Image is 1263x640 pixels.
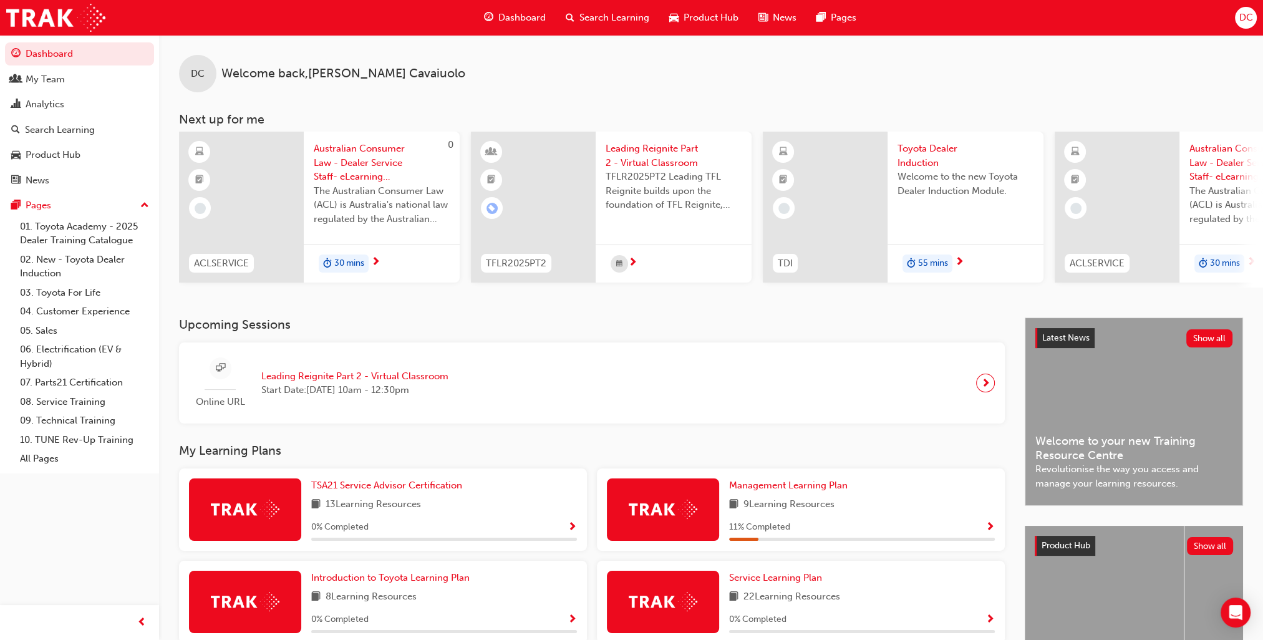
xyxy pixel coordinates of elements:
a: My Team [5,68,154,91]
span: Show Progress [985,522,995,533]
img: Trak [211,592,279,611]
span: learningRecordVerb_NONE-icon [1070,203,1082,214]
span: next-icon [981,374,990,392]
a: car-iconProduct Hub [659,5,748,31]
button: DC [1235,7,1257,29]
span: 30 mins [334,256,364,271]
span: guage-icon [484,10,493,26]
a: Product HubShow all [1035,536,1233,556]
span: 8 Learning Resources [326,589,417,605]
span: news-icon [11,175,21,187]
span: pages-icon [816,10,826,26]
span: 11 % Completed [729,520,790,535]
h3: My Learning Plans [179,444,1005,458]
span: Dashboard [498,11,546,25]
a: pages-iconPages [806,5,866,31]
span: chart-icon [11,99,21,110]
a: Latest NewsShow allWelcome to your new Training Resource CentreRevolutionise the way you access a... [1025,318,1243,506]
a: Product Hub [5,143,154,167]
button: Pages [5,194,154,217]
span: Start Date: [DATE] 10am - 12:30pm [261,383,448,397]
a: Dashboard [5,42,154,65]
span: booktick-icon [487,172,496,188]
a: 01. Toyota Academy - 2025 Dealer Training Catalogue [15,217,154,250]
a: TSA21 Service Advisor Certification [311,478,467,493]
span: Introduction to Toyota Learning Plan [311,572,470,583]
span: TDI [778,256,793,271]
span: Online URL [189,395,251,409]
span: 55 mins [918,256,948,271]
div: News [26,173,49,188]
span: 9 Learning Resources [743,497,835,513]
span: 0 % Completed [311,613,369,627]
span: book-icon [729,497,738,513]
span: learningRecordVerb_NONE-icon [778,203,790,214]
span: Leading Reignite Part 2 - Virtual Classroom [606,142,742,170]
span: calendar-icon [616,256,622,272]
span: car-icon [11,150,21,161]
span: book-icon [729,589,738,605]
span: people-icon [11,74,21,85]
a: 06. Electrification (EV & Hybrid) [15,340,154,373]
span: 22 Learning Resources [743,589,840,605]
span: 0 [448,139,453,150]
a: Search Learning [5,119,154,142]
h3: Next up for me [159,112,1263,127]
span: learningResourceType_ELEARNING-icon [195,144,204,160]
span: next-icon [955,257,964,268]
span: prev-icon [137,615,147,631]
span: Search Learning [579,11,649,25]
div: Open Intercom Messenger [1221,598,1251,628]
span: Toyota Dealer Induction [898,142,1033,170]
span: Show Progress [985,614,995,626]
span: News [773,11,796,25]
a: Management Learning Plan [729,478,853,493]
span: TFLR2025PT2 [486,256,546,271]
span: Welcome to the new Toyota Dealer Induction Module. [898,170,1033,198]
a: 04. Customer Experience [15,302,154,321]
span: Management Learning Plan [729,480,848,491]
span: duration-icon [323,256,332,272]
span: 0 % Completed [311,520,369,535]
span: guage-icon [11,49,21,60]
span: ACLSERVICE [1070,256,1125,271]
a: guage-iconDashboard [474,5,556,31]
button: Show Progress [985,520,995,535]
span: booktick-icon [1071,172,1080,188]
span: learningResourceType_INSTRUCTOR_LED-icon [487,144,496,160]
button: Show all [1186,329,1233,347]
span: Product Hub [1042,540,1090,551]
span: booktick-icon [779,172,788,188]
span: 30 mins [1210,256,1240,271]
span: car-icon [669,10,679,26]
span: news-icon [758,10,768,26]
div: My Team [26,72,65,87]
button: Show Progress [985,612,995,628]
span: search-icon [11,125,20,136]
span: The Australian Consumer Law (ACL) is Australia's national law regulated by the Australian Competi... [314,184,450,226]
a: Latest NewsShow all [1035,328,1232,348]
img: Trak [211,500,279,519]
a: news-iconNews [748,5,806,31]
span: book-icon [311,589,321,605]
a: Analytics [5,93,154,116]
a: All Pages [15,449,154,468]
a: 0ACLSERVICEAustralian Consumer Law - Dealer Service Staff- eLearning ModuleThe Australian Consume... [179,132,460,283]
span: TFLR2025PT2 Leading TFL Reignite builds upon the foundation of TFL Reignite, reaffirming our comm... [606,170,742,212]
span: duration-icon [1199,256,1207,272]
span: Pages [831,11,856,25]
span: DC [191,67,205,81]
span: up-icon [140,198,149,214]
img: Trak [6,4,105,32]
span: learningResourceType_ELEARNING-icon [1071,144,1080,160]
span: next-icon [1247,257,1256,268]
span: pages-icon [11,200,21,211]
span: Service Learning Plan [729,572,822,583]
span: duration-icon [907,256,916,272]
a: 07. Parts21 Certification [15,373,154,392]
span: Show Progress [568,522,577,533]
span: ACLSERVICE [194,256,249,271]
span: DC [1239,11,1252,25]
span: Australian Consumer Law - Dealer Service Staff- eLearning Module [314,142,450,184]
span: next-icon [628,258,637,269]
